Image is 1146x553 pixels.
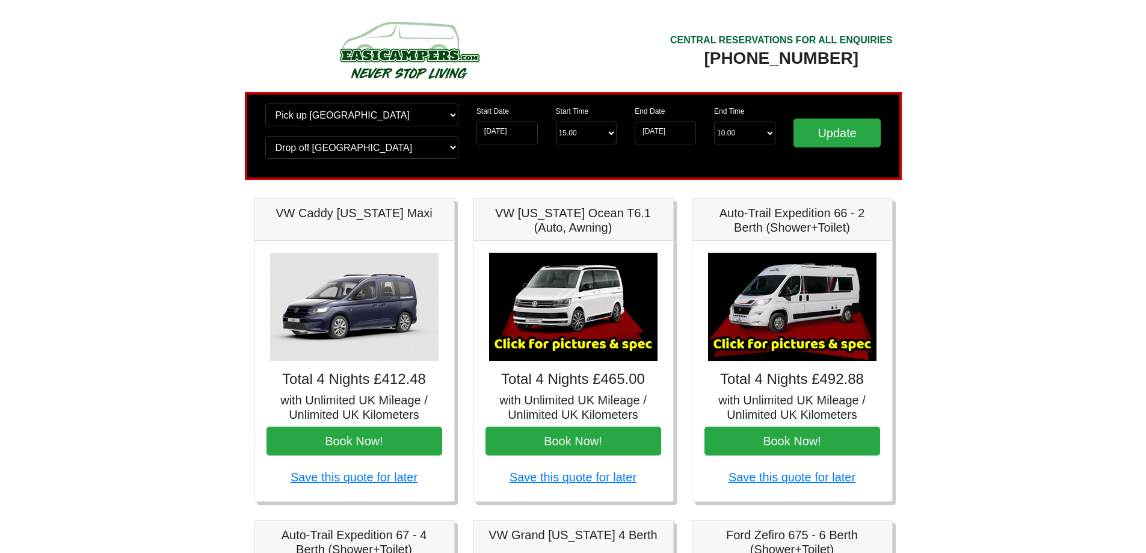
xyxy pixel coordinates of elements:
[635,122,696,144] input: Return Date
[556,106,589,117] label: Start Time
[704,206,880,235] h5: Auto-Trail Expedition 66 - 2 Berth (Shower+Toilet)
[485,393,661,422] h5: with Unlimited UK Mileage / Unlimited UK Kilometers
[704,371,880,388] h4: Total 4 Nights £492.88
[266,371,442,388] h4: Total 4 Nights £412.48
[635,106,665,117] label: End Date
[266,206,442,220] h5: VW Caddy [US_STATE] Maxi
[670,48,893,69] div: [PHONE_NUMBER]
[485,206,661,235] h5: VW [US_STATE] Ocean T6.1 (Auto, Awning)
[476,122,538,144] input: Start Date
[266,427,442,456] button: Book Now!
[670,33,893,48] div: CENTRAL RESERVATIONS FOR ALL ENQUIRIES
[476,106,509,117] label: Start Date
[485,528,661,542] h5: VW Grand [US_STATE] 4 Berth
[714,106,745,117] label: End Time
[704,393,880,422] h5: with Unlimited UK Mileage / Unlimited UK Kilometers
[291,471,417,484] a: Save this quote for later
[704,427,880,456] button: Book Now!
[485,371,661,388] h4: Total 4 Nights £465.00
[489,253,658,361] img: VW California Ocean T6.1 (Auto, Awning)
[295,17,523,83] img: campers-checkout-logo.png
[270,253,439,361] img: VW Caddy California Maxi
[485,427,661,456] button: Book Now!
[793,119,881,147] input: Update
[266,393,442,422] h5: with Unlimited UK Mileage / Unlimited UK Kilometers
[729,471,855,484] a: Save this quote for later
[708,253,876,361] img: Auto-Trail Expedition 66 - 2 Berth (Shower+Toilet)
[510,471,636,484] a: Save this quote for later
